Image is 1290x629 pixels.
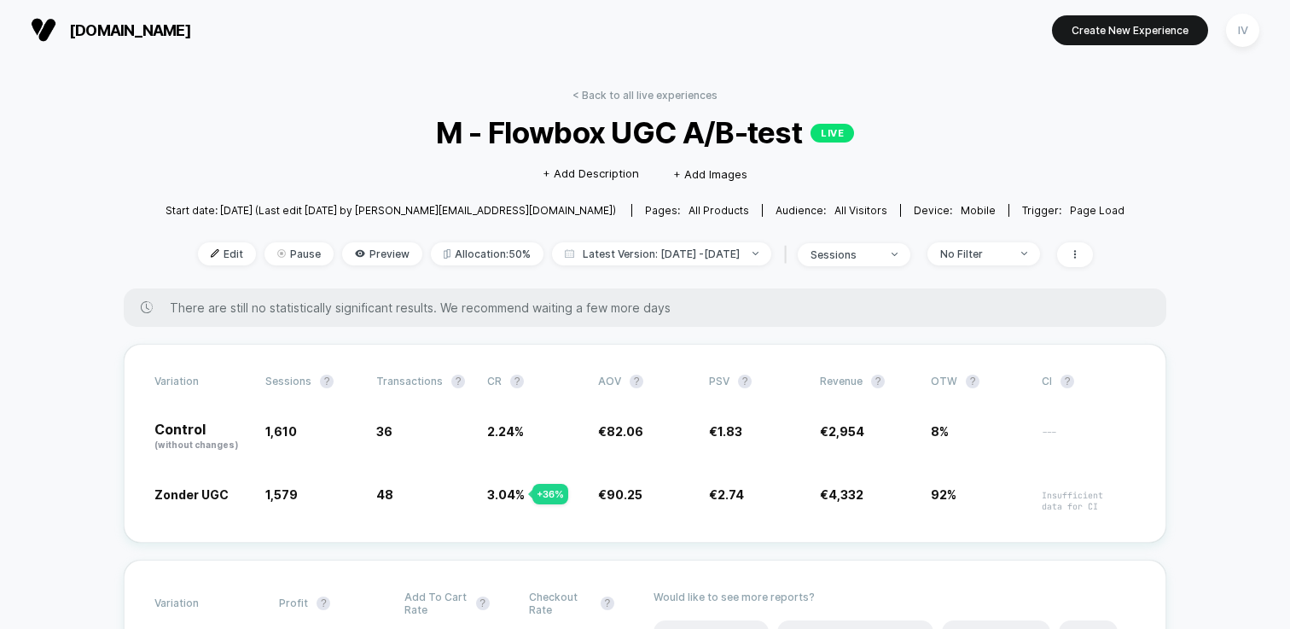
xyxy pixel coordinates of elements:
span: 2,954 [828,424,864,439]
span: 3.04 % [487,487,525,502]
div: No Filter [940,248,1008,260]
span: 1,579 [265,487,298,502]
span: --- [1042,427,1136,451]
span: Variation [154,591,248,616]
span: Edit [198,242,256,265]
p: Control [154,422,248,451]
button: ? [1060,375,1074,388]
span: 48 [376,487,393,502]
span: 90.25 [607,487,642,502]
span: 8% [931,424,949,439]
span: Preview [342,242,422,265]
span: 2.74 [718,487,744,502]
span: 92% [931,487,956,502]
div: IV [1226,14,1259,47]
span: | [780,242,798,267]
span: € [598,424,643,439]
span: CR [487,375,502,387]
div: + 36 % [532,484,568,504]
span: 1,610 [265,424,297,439]
span: + Add Description [543,166,639,183]
span: + Add Images [673,167,747,181]
span: CI [1042,375,1136,388]
img: end [752,252,758,255]
div: sessions [811,248,879,261]
button: ? [476,597,490,610]
button: [DOMAIN_NAME] [26,16,196,44]
span: Transactions [376,375,443,387]
div: Audience: [776,204,887,217]
span: all products [689,204,749,217]
img: end [892,253,898,256]
div: Pages: [645,204,749,217]
span: Pause [264,242,334,265]
img: Visually logo [31,17,56,43]
img: rebalance [444,249,450,259]
span: AOV [598,375,621,387]
button: ? [601,597,614,610]
span: Zonder UGC [154,487,229,502]
span: M - Flowbox UGC A/B-test [213,114,1076,150]
button: ? [966,375,979,388]
span: 4,332 [828,487,863,502]
button: IV [1221,13,1264,48]
span: 36 [376,424,392,439]
img: calendar [565,249,574,258]
span: Revenue [820,375,863,387]
span: All Visitors [834,204,887,217]
span: Sessions [265,375,311,387]
button: Create New Experience [1052,15,1208,45]
span: Variation [154,375,248,388]
img: edit [211,249,219,258]
span: OTW [931,375,1025,388]
span: € [820,487,863,502]
button: ? [871,375,885,388]
span: Insufficient data for CI [1042,490,1136,512]
span: (without changes) [154,440,238,450]
span: Allocation: 50% [431,242,543,265]
span: Page Load [1070,204,1124,217]
img: end [277,249,286,258]
span: Device: [900,204,1008,217]
span: Start date: [DATE] (Last edit [DATE] by [PERSON_NAME][EMAIL_ADDRESS][DOMAIN_NAME]) [166,204,616,217]
img: end [1021,252,1027,255]
span: Profit [279,597,308,609]
span: PSV [709,375,729,387]
div: Trigger: [1022,204,1124,217]
button: ? [630,375,643,388]
span: 2.24 % [487,424,524,439]
span: [DOMAIN_NAME] [69,21,191,39]
span: There are still no statistically significant results. We recommend waiting a few more days [170,300,1132,315]
button: ? [317,597,330,610]
span: 82.06 [607,424,643,439]
span: € [598,487,642,502]
button: ? [738,375,752,388]
span: 1.83 [718,424,742,439]
button: ? [451,375,465,388]
span: mobile [961,204,996,217]
span: Checkout Rate [529,591,592,616]
span: Latest Version: [DATE] - [DATE] [552,242,771,265]
p: LIVE [811,124,854,143]
span: € [709,424,742,439]
span: Add To Cart Rate [404,591,468,616]
span: € [820,424,864,439]
p: Would like to see more reports? [654,591,1136,603]
span: € [709,487,744,502]
a: < Back to all live experiences [572,89,718,102]
button: ? [320,375,334,388]
button: ? [510,375,524,388]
